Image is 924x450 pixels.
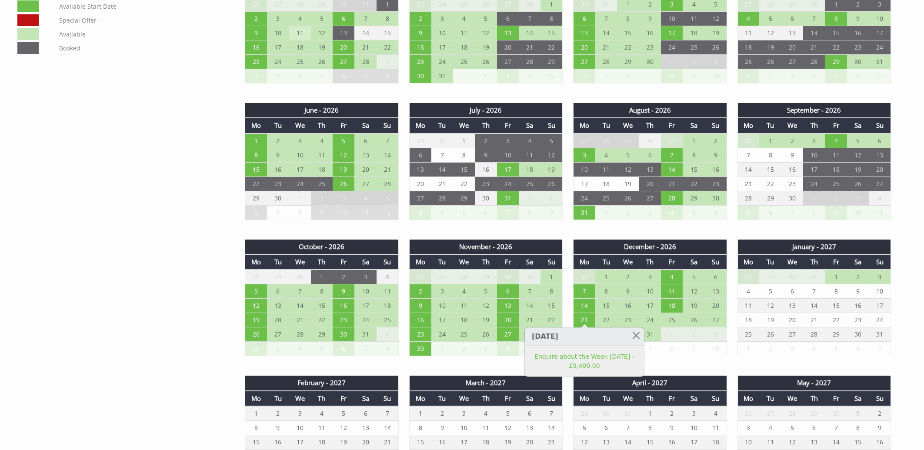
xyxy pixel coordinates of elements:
a: Enquire about the Week [DATE] - £9,400.00 [531,352,638,370]
td: 26 [333,177,354,191]
th: Su [540,118,562,133]
td: 6 [333,11,354,26]
td: 4 [825,133,847,148]
td: 28 [519,54,540,69]
td: 21 [595,40,617,54]
td: 25 [453,54,475,69]
td: 7 [869,69,891,83]
td: 11 [519,148,540,162]
td: 12 [759,26,781,40]
td: 15 [245,162,267,177]
td: 15 [759,162,781,177]
td: 5 [759,11,781,26]
td: 17 [869,26,891,40]
td: 16 [781,162,803,177]
td: 31 [661,133,683,148]
th: We [617,118,639,133]
td: 15 [377,26,398,40]
td: 27 [574,133,595,148]
td: 7 [354,11,376,26]
td: 30 [847,54,869,69]
td: 5 [595,69,617,83]
td: 3 [431,11,453,26]
td: 8 [661,69,683,83]
td: 25 [311,177,333,191]
td: 14 [519,26,540,40]
td: 10 [803,148,825,162]
td: 15 [453,162,475,177]
td: 10 [574,162,595,177]
td: 8 [377,11,398,26]
td: 6 [639,148,661,162]
td: 22 [540,40,562,54]
td: 13 [409,162,431,177]
td: 19 [333,162,354,177]
td: 4 [453,11,475,26]
td: 16 [409,40,431,54]
td: 17 [497,162,519,177]
td: 7 [661,148,683,162]
td: 2 [245,69,267,83]
th: Th [475,118,497,133]
td: 12 [617,162,639,177]
td: 6 [869,133,891,148]
td: 4 [519,133,540,148]
td: 30 [639,133,661,148]
td: 31 [737,133,759,148]
td: 5 [311,69,333,83]
td: 29 [825,54,847,69]
td: 9 [683,69,704,83]
td: 11 [311,148,333,162]
td: 10 [431,26,453,40]
td: 28 [595,133,617,148]
td: 6 [497,11,519,26]
th: Th [639,118,661,133]
td: 2 [759,69,781,83]
td: 7 [377,133,398,148]
td: 27 [333,54,354,69]
td: 9 [639,11,661,26]
td: 12 [847,148,869,162]
th: Tu [759,118,781,133]
td: 16 [705,162,727,177]
td: 2 [705,133,727,148]
td: 17 [289,162,310,177]
td: 9 [847,11,869,26]
td: 24 [661,40,683,54]
td: 4 [737,11,759,26]
td: 5 [540,133,562,148]
dd: Booked [57,42,227,54]
td: 4 [803,69,825,83]
td: 20 [333,40,354,54]
td: 14 [803,26,825,40]
td: 8 [683,148,704,162]
td: 12 [475,26,497,40]
th: August - 2026 [574,103,727,118]
td: 18 [519,162,540,177]
td: 12 [705,11,727,26]
td: 19 [705,26,727,40]
td: 28 [595,54,617,69]
td: 3 [803,133,825,148]
td: 12 [540,148,562,162]
td: 30 [431,133,453,148]
td: 14 [354,26,376,40]
td: 8 [377,69,398,83]
td: 7 [354,69,376,83]
th: We [453,118,475,133]
th: Fr [825,118,847,133]
th: Su [705,118,727,133]
td: 30 [409,69,431,83]
td: 1 [453,69,475,83]
th: Mo [574,118,595,133]
td: 26 [705,40,727,54]
td: 19 [540,162,562,177]
td: 23 [847,40,869,54]
td: 22 [453,177,475,191]
td: 2 [475,69,497,83]
td: 14 [737,162,759,177]
th: Tu [267,118,289,133]
td: 20 [574,40,595,54]
td: 27 [781,54,803,69]
th: Sa [683,118,704,133]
